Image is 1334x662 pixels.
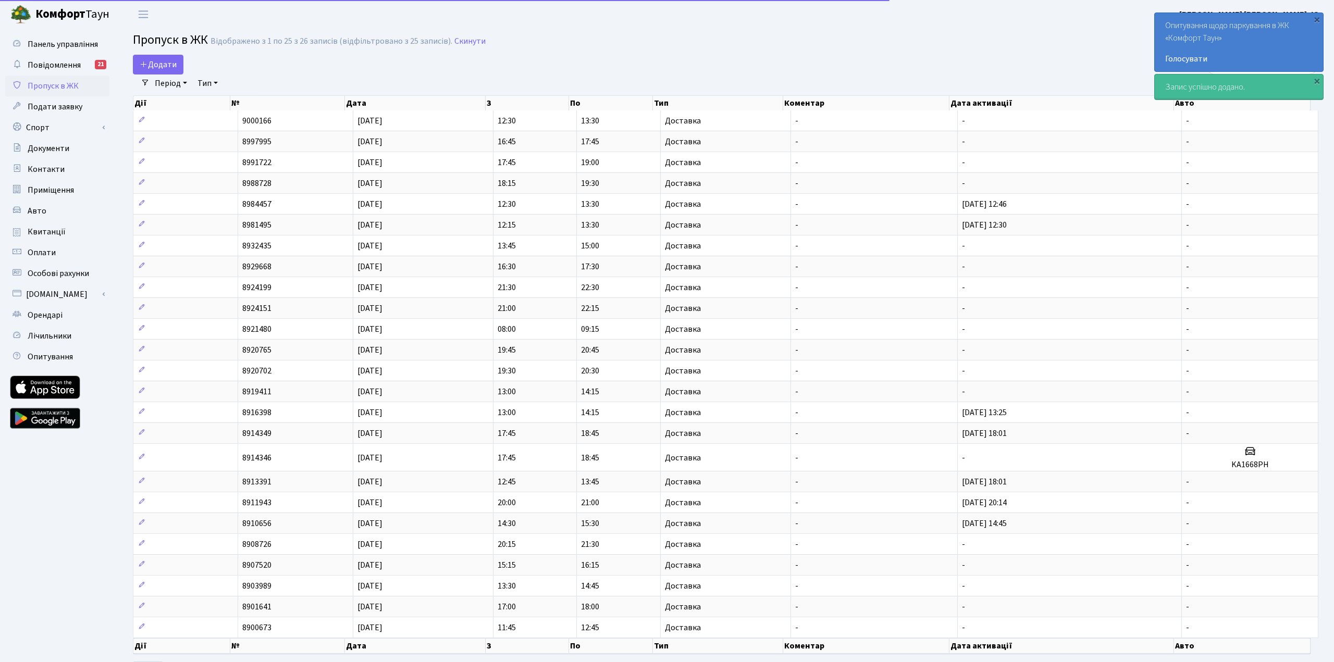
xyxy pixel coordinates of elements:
span: [DATE] 13:25 [962,407,1007,418]
span: - [962,303,965,314]
span: 8988728 [242,178,271,189]
span: [DATE] [357,580,382,592]
a: Авто [5,201,109,221]
span: 13:30 [581,219,599,231]
th: Коментар [783,638,950,654]
span: - [962,115,965,127]
span: 12:30 [498,198,516,210]
span: Контакти [28,164,65,175]
span: Доставка [665,138,701,146]
span: Пропуск в ЖК [133,31,208,49]
a: Скинути [454,36,486,46]
span: - [962,622,965,633]
span: - [962,261,965,272]
span: [DATE] [357,365,382,377]
span: 8916398 [242,407,271,418]
span: 17:45 [581,136,599,147]
span: [DATE] [357,178,382,189]
span: - [795,386,798,397]
span: - [1186,115,1189,127]
span: 22:30 [581,282,599,293]
a: Період [151,74,191,92]
span: [DATE] [357,559,382,571]
a: [PERSON_NAME] [PERSON_NAME]. Ю. [1179,8,1321,21]
span: 15:00 [581,240,599,252]
b: Комфорт [35,6,85,22]
span: [DATE] [357,539,382,550]
th: З [486,638,570,654]
span: - [1186,407,1189,418]
span: [DATE] [357,219,382,231]
div: × [1312,14,1322,24]
span: 21:30 [581,539,599,550]
span: 19:30 [581,178,599,189]
span: 13:30 [581,198,599,210]
span: - [795,344,798,356]
span: - [1186,178,1189,189]
span: Доставка [665,454,701,462]
span: 8924199 [242,282,271,293]
a: Оплати [5,242,109,263]
span: 20:30 [581,365,599,377]
span: [DATE] [357,497,382,508]
span: 15:15 [498,559,516,571]
a: Пропуск в ЖК [5,76,109,96]
span: Квитанції [28,226,66,238]
span: - [962,157,965,168]
span: Доставка [665,623,701,632]
a: Квитанції [5,221,109,242]
span: 8910656 [242,518,271,529]
span: - [962,323,965,335]
span: 8921480 [242,323,271,335]
span: Таун [35,6,109,23]
span: [DATE] [357,240,382,252]
a: Панель управління [5,34,109,55]
th: Тип [653,638,783,654]
span: - [1186,303,1189,314]
span: - [1186,344,1189,356]
th: Авто [1174,638,1311,654]
span: - [1186,559,1189,571]
span: 08:00 [498,323,516,335]
span: 8914349 [242,428,271,439]
span: 8920702 [242,365,271,377]
span: - [962,178,965,189]
span: [DATE] [357,282,382,293]
a: Орендарі [5,305,109,326]
span: Доставка [665,325,701,333]
span: 20:45 [581,344,599,356]
a: Контакти [5,159,109,180]
span: - [1186,282,1189,293]
span: 19:00 [581,157,599,168]
span: - [962,136,965,147]
a: Лічильники [5,326,109,346]
a: Опитування [5,346,109,367]
span: - [795,282,798,293]
span: Доставка [665,478,701,486]
span: Доставка [665,346,701,354]
span: 13:00 [498,407,516,418]
span: - [795,115,798,127]
th: Тип [653,96,783,110]
span: [DATE] [357,407,382,418]
span: Доставка [665,561,701,569]
th: Дії [133,638,230,654]
span: Оплати [28,247,56,258]
b: [PERSON_NAME] [PERSON_NAME]. Ю. [1179,9,1321,20]
a: Подати заявку [5,96,109,117]
span: 8900673 [242,622,271,633]
a: Особові рахунки [5,263,109,284]
span: - [1186,365,1189,377]
span: 16:30 [498,261,516,272]
span: Панель управління [28,39,98,50]
span: 8981495 [242,219,271,231]
span: - [1186,601,1189,613]
span: Доставка [665,540,701,548]
span: Доставка [665,498,701,507]
span: - [962,539,965,550]
div: × [1312,76,1322,86]
span: 8903989 [242,580,271,592]
span: - [795,365,798,377]
span: [DATE] [357,323,382,335]
th: № [230,638,345,654]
